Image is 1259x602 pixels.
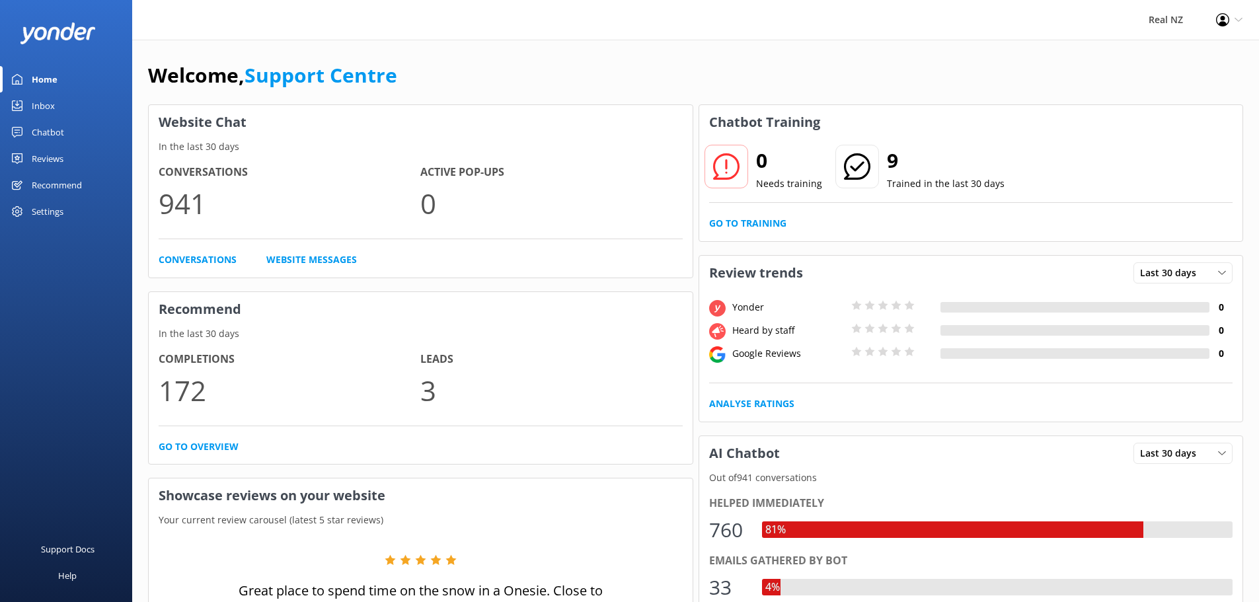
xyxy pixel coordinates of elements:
span: Last 30 days [1140,266,1204,280]
span: Last 30 days [1140,446,1204,461]
h4: 0 [1209,300,1233,315]
h3: Review trends [699,256,813,290]
div: Recommend [32,172,82,198]
h3: Website Chat [149,105,693,139]
div: Help [58,562,77,589]
p: Trained in the last 30 days [887,176,1005,191]
p: 172 [159,368,420,412]
div: Reviews [32,145,63,172]
div: Inbox [32,93,55,119]
div: 4% [762,579,783,596]
a: Go to Training [709,216,786,231]
div: Emails gathered by bot [709,552,1233,570]
a: Analyse Ratings [709,396,794,411]
div: Chatbot [32,119,64,145]
p: In the last 30 days [149,326,693,341]
p: 0 [420,181,682,225]
h4: 0 [1209,346,1233,361]
div: Home [32,66,57,93]
h4: Completions [159,351,420,368]
div: Helped immediately [709,495,1233,512]
h4: Leads [420,351,682,368]
div: Yonder [729,300,848,315]
h4: 0 [1209,323,1233,338]
p: Your current review carousel (latest 5 star reviews) [149,513,693,527]
h4: Active Pop-ups [420,164,682,181]
a: Conversations [159,252,237,267]
p: Out of 941 conversations [699,470,1243,485]
div: 81% [762,521,789,539]
a: Support Centre [245,61,397,89]
h3: Showcase reviews on your website [149,478,693,513]
div: 760 [709,514,749,546]
h2: 0 [756,145,822,176]
a: Go to overview [159,439,239,454]
img: yonder-white-logo.png [20,22,96,44]
p: Needs training [756,176,822,191]
h3: Recommend [149,292,693,326]
div: Settings [32,198,63,225]
h2: 9 [887,145,1005,176]
h1: Welcome, [148,59,397,91]
h4: Conversations [159,164,420,181]
p: 3 [420,368,682,412]
p: In the last 30 days [149,139,693,154]
h3: AI Chatbot [699,436,790,470]
h3: Chatbot Training [699,105,830,139]
div: Google Reviews [729,346,848,361]
a: Website Messages [266,252,357,267]
div: Heard by staff [729,323,848,338]
p: 941 [159,181,420,225]
div: Support Docs [41,536,95,562]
